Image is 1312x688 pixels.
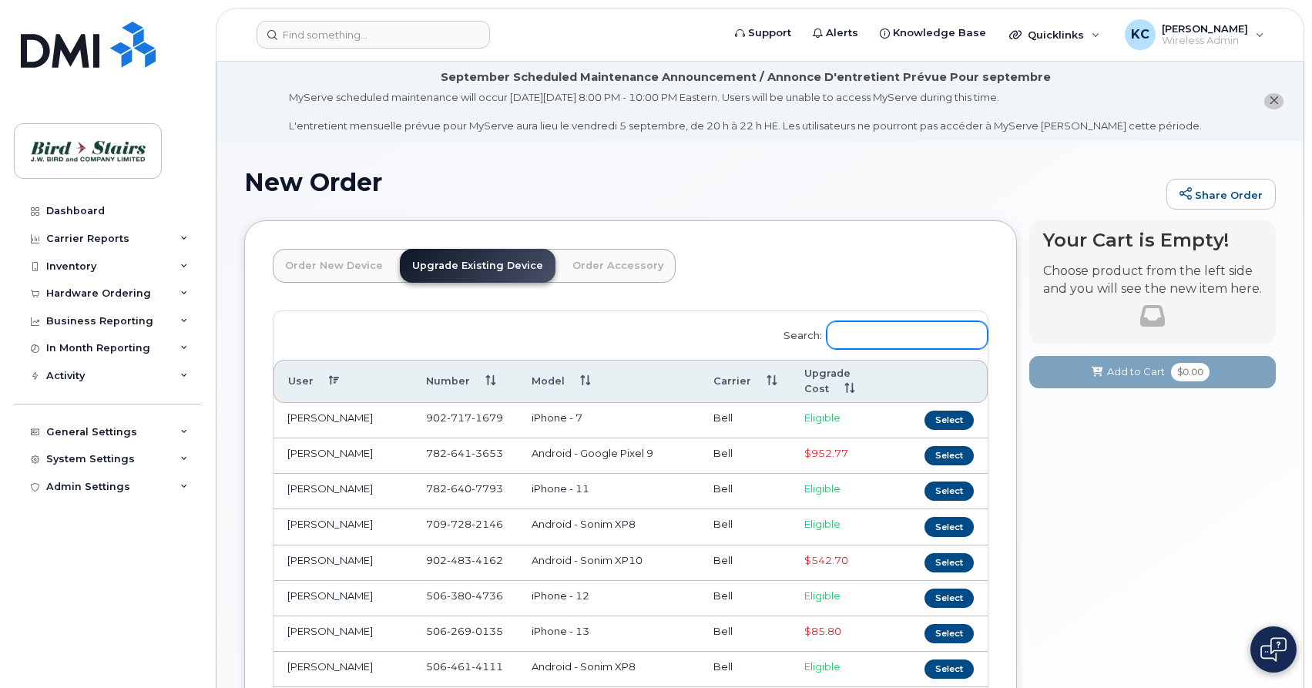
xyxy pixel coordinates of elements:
td: [PERSON_NAME] [273,438,412,474]
span: 902 [426,411,503,424]
span: Full Upgrade Eligibility Date 2027-05-30 [804,447,848,459]
span: 1679 [471,411,503,424]
span: 7793 [471,482,503,495]
th: Upgrade Cost: activate to sort column ascending [790,360,900,403]
th: Number: activate to sort column ascending [412,360,518,403]
div: MyServe scheduled maintenance will occur [DATE][DATE] 8:00 PM - 10:00 PM Eastern. Users will be u... [289,90,1202,133]
span: 4162 [471,554,503,566]
button: Select [924,517,974,536]
td: Bell [700,545,790,581]
td: [PERSON_NAME] [273,581,412,616]
td: Bell [700,616,790,652]
span: 782 [426,447,503,459]
h1: New Order [244,169,1159,196]
button: Select [924,659,974,679]
a: Order Accessory [560,249,676,283]
span: 709 [426,518,503,530]
span: 782 [426,482,503,495]
span: 4111 [471,660,503,673]
span: Add to Cart [1107,364,1165,379]
span: Eligible [804,482,841,495]
a: Order New Device [273,249,395,283]
p: Choose product from the left side and you will see the new item here. [1043,263,1262,298]
td: Bell [700,509,790,545]
td: iPhone - 13 [518,616,700,652]
button: Select [924,446,974,465]
a: Share Order [1166,179,1276,210]
span: 506 [426,660,503,673]
th: Carrier: activate to sort column ascending [700,360,790,403]
button: Select [924,553,974,572]
td: [PERSON_NAME] [273,616,412,652]
td: Bell [700,438,790,474]
span: 461 [447,660,471,673]
span: 0135 [471,625,503,637]
span: Eligible [804,518,841,530]
td: Android - Google Pixel 9 [518,438,700,474]
td: Bell [700,403,790,438]
span: 717 [447,411,471,424]
td: Android - Sonim XP8 [518,509,700,545]
span: 269 [447,625,471,637]
button: Select [924,411,974,430]
th: Model: activate to sort column ascending [518,360,700,403]
span: 380 [447,589,471,602]
span: Full Upgrade Eligibility Date 2025-12-27 [804,625,841,637]
span: $0.00 [1171,363,1210,381]
span: 4736 [471,589,503,602]
td: Bell [700,581,790,616]
span: Eligible [804,589,841,602]
button: Select [924,624,974,643]
span: 640 [447,482,471,495]
span: 902 [426,554,503,566]
span: 483 [447,554,471,566]
button: close notification [1264,93,1283,109]
label: Search: [773,311,988,354]
td: Android - Sonim XP8 [518,652,700,687]
span: Eligible [804,660,841,673]
button: Add to Cart $0.00 [1029,356,1276,388]
button: Select [924,589,974,608]
div: September Scheduled Maintenance Announcement / Annonce D'entretient Prévue Pour septembre [441,69,1051,86]
span: 2146 [471,518,503,530]
span: 506 [426,625,503,637]
td: Bell [700,652,790,687]
td: iPhone - 11 [518,474,700,509]
th: User: activate to sort column descending [273,360,412,403]
img: Open chat [1260,637,1287,662]
span: 728 [447,518,471,530]
a: Upgrade Existing Device [400,249,555,283]
td: [PERSON_NAME] [273,403,412,438]
td: [PERSON_NAME] [273,474,412,509]
span: 506 [426,589,503,602]
td: iPhone - 7 [518,403,700,438]
td: Android - Sonim XP10 [518,545,700,581]
span: 3653 [471,447,503,459]
span: 641 [447,447,471,459]
h4: Your Cart is Empty! [1043,230,1262,250]
td: [PERSON_NAME] [273,652,412,687]
span: Full Upgrade Eligibility Date 2027-02-12 [804,554,848,566]
button: Select [924,482,974,501]
td: [PERSON_NAME] [273,509,412,545]
td: iPhone - 12 [518,581,700,616]
input: Search: [827,321,988,349]
span: Eligible [804,411,841,424]
td: Bell [700,474,790,509]
td: [PERSON_NAME] [273,545,412,581]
